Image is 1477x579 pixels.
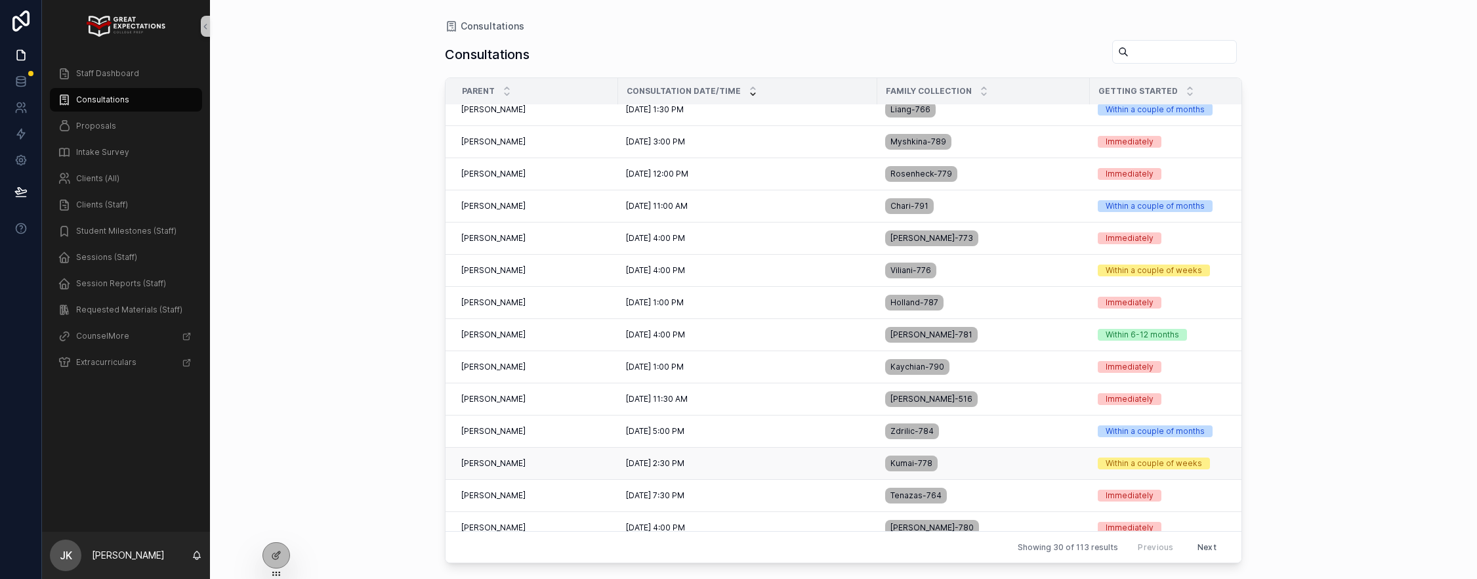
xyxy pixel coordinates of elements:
div: Immediately [1106,297,1154,309]
span: [DATE] 7:30 PM [626,490,684,501]
span: CounselMore [76,331,129,341]
a: [DATE] 7:30 PM [626,490,869,501]
span: Myshkina-789 [890,137,946,147]
span: [PERSON_NAME] [461,265,526,276]
h1: Consultations [445,45,530,64]
span: Parent [462,86,495,96]
a: Within a couple of months [1098,104,1253,116]
div: Immediately [1106,136,1154,148]
a: Immediately [1098,136,1253,148]
span: Extracurriculars [76,357,136,368]
a: Within a couple of weeks [1098,265,1253,276]
div: Within a couple of months [1106,200,1205,212]
span: Intake Survey [76,147,129,158]
div: Immediately [1106,490,1154,502]
a: Tenazas-764 [885,485,1082,506]
a: [PERSON_NAME] [461,297,610,308]
a: [PERSON_NAME] [461,362,610,372]
span: [DATE] 1:30 PM [626,104,684,115]
a: [DATE] 1:30 PM [626,104,869,115]
a: [PERSON_NAME] [461,233,610,244]
a: Extracurriculars [50,351,202,374]
a: [PERSON_NAME] [461,523,610,533]
a: [DATE] 4:00 PM [626,265,869,276]
div: Immediately [1106,361,1154,373]
span: [DATE] 4:00 PM [626,265,685,276]
a: Immediately [1098,393,1253,405]
span: Zdrilic-784 [890,426,934,437]
span: [DATE] 1:00 PM [626,297,684,308]
a: Immediately [1098,168,1253,180]
span: Staff Dashboard [76,68,139,79]
span: [PERSON_NAME]-516 [890,394,972,404]
a: [DATE] 1:00 PM [626,297,869,308]
a: [DATE] 12:00 PM [626,169,869,179]
span: Proposals [76,121,116,131]
a: [PERSON_NAME]-781 [885,324,1082,345]
a: Zdrilic-784 [885,421,1082,442]
span: [PERSON_NAME] [461,490,526,501]
span: [DATE] 4:00 PM [626,523,685,533]
a: [DATE] 2:30 PM [626,458,869,469]
a: Kumai-778 [885,453,1082,474]
a: [DATE] 1:00 PM [626,362,869,372]
a: Immediately [1098,490,1253,502]
span: Getting Started [1098,86,1178,96]
a: CounselMore [50,324,202,348]
a: Clients (All) [50,167,202,190]
a: [PERSON_NAME]-780 [885,517,1082,538]
span: Consultations [461,20,524,33]
a: Within 6-12 months [1098,329,1253,341]
a: [PERSON_NAME] [461,426,610,437]
span: Kaychian-790 [890,362,944,372]
span: [PERSON_NAME] [461,297,526,308]
a: Myshkina-789 [885,131,1082,152]
span: Sessions (Staff) [76,252,137,263]
a: [PERSON_NAME] [461,458,610,469]
span: Chari-791 [890,201,928,211]
p: [PERSON_NAME] [92,549,165,562]
span: [DATE] 5:00 PM [626,426,684,437]
span: Requested Materials (Staff) [76,305,182,315]
span: Family collection [886,86,972,96]
a: Liang-766 [885,99,1082,120]
div: Immediately [1106,168,1154,180]
span: Tenazas-764 [890,490,942,501]
a: [PERSON_NAME] [461,104,610,115]
div: Immediately [1106,232,1154,244]
span: Student Milestones (Staff) [76,226,177,236]
span: Showing 30 of 113 results [1018,542,1118,553]
a: [DATE] 5:00 PM [626,426,869,437]
span: Holland-787 [890,297,938,308]
div: Within 6-12 months [1106,329,1179,341]
span: [PERSON_NAME] [461,201,526,211]
a: [DATE] 4:00 PM [626,523,869,533]
span: [DATE] 4:00 PM [626,233,685,244]
div: Immediately [1106,522,1154,534]
span: Consultation Date/Time [627,86,741,96]
a: Consultations [50,88,202,112]
span: [PERSON_NAME] [461,394,526,404]
span: [DATE] 12:00 PM [626,169,688,179]
span: [PERSON_NAME] [461,233,526,244]
span: [PERSON_NAME]-773 [890,233,973,244]
span: Clients (Staff) [76,200,128,210]
a: Holland-787 [885,292,1082,313]
a: Kaychian-790 [885,356,1082,377]
a: [PERSON_NAME] [461,137,610,147]
a: Sessions (Staff) [50,246,202,269]
div: Within a couple of weeks [1106,265,1202,276]
a: Proposals [50,114,202,138]
span: [PERSON_NAME] [461,362,526,372]
a: [PERSON_NAME] [461,169,610,179]
div: scrollable content [42,53,210,391]
span: Kumai-778 [890,458,932,469]
a: Rosenheck-779 [885,163,1082,184]
span: [DATE] 4:00 PM [626,330,685,340]
a: [PERSON_NAME]-516 [885,389,1082,410]
span: [DATE] 2:30 PM [626,458,684,469]
a: [DATE] 11:00 AM [626,201,869,211]
a: [PERSON_NAME] [461,330,610,340]
a: Immediately [1098,361,1253,373]
span: Viliani-776 [890,265,931,276]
